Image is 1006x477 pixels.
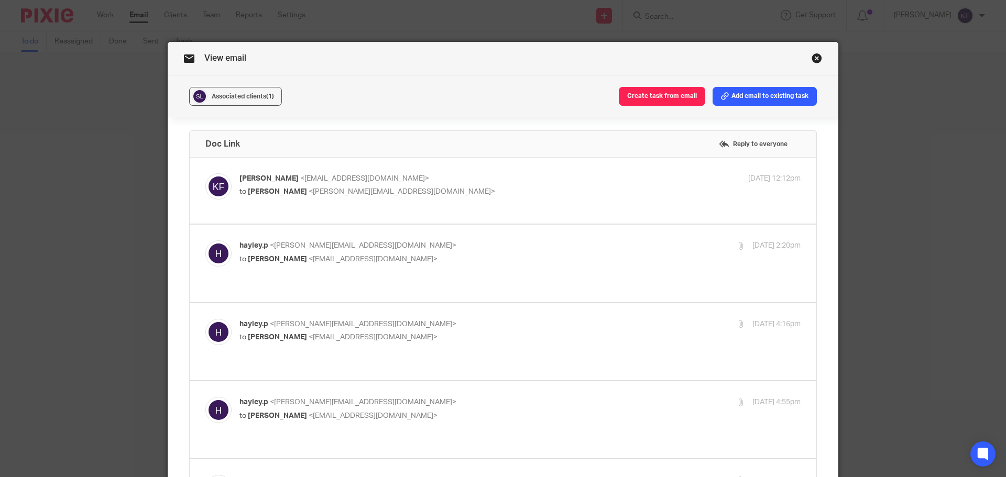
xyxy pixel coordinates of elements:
[752,397,801,408] p: [DATE] 4:55pm
[205,173,232,199] img: svg%3E
[270,242,456,249] span: <[PERSON_NAME][EMAIL_ADDRESS][DOMAIN_NAME]>
[192,88,207,104] img: svg%3E
[204,54,246,62] span: View email
[239,175,299,182] span: [PERSON_NAME]
[812,53,822,67] a: Close this dialog window
[266,93,274,99] span: (1)
[205,397,232,423] img: svg%3E
[248,334,307,341] span: [PERSON_NAME]
[270,398,456,406] span: <[PERSON_NAME][EMAIL_ADDRESS][DOMAIN_NAME]>
[205,240,232,267] img: svg%3E
[309,412,438,419] span: <[EMAIL_ADDRESS][DOMAIN_NAME]>
[212,93,274,99] span: Associated clients
[309,188,495,195] span: <[PERSON_NAME][EMAIL_ADDRESS][DOMAIN_NAME]>
[748,173,801,184] p: [DATE] 12:12pm
[248,412,307,419] span: [PERSON_NAME]
[53,1,180,9] strong: [EMAIL_ADDRESS][DOMAIN_NAME]
[239,320,268,328] span: hayley.p
[713,87,817,106] button: Add email to existing task
[309,256,438,263] span: <[EMAIL_ADDRESS][DOMAIN_NAME]>
[239,334,246,341] span: to
[239,242,268,249] span: hayley.p
[239,256,246,263] span: to
[189,87,282,106] button: Associated clients(1)
[619,87,705,106] button: Create task from email
[752,319,801,330] p: [DATE] 4:16pm
[752,240,801,251] p: [DATE] 2:20pm
[300,175,429,182] span: <[EMAIL_ADDRESS][DOMAIN_NAME]>
[205,139,240,149] h4: Doc Link
[239,412,246,419] span: to
[239,398,268,406] span: hayley.p
[270,320,456,328] span: <[PERSON_NAME][EMAIL_ADDRESS][DOMAIN_NAME]>
[716,136,790,152] label: Reply to everyone
[205,319,232,345] img: svg%3E
[239,188,246,195] span: to
[309,334,438,341] span: <[EMAIL_ADDRESS][DOMAIN_NAME]>
[248,256,307,263] span: [PERSON_NAME]
[248,188,307,195] span: [PERSON_NAME]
